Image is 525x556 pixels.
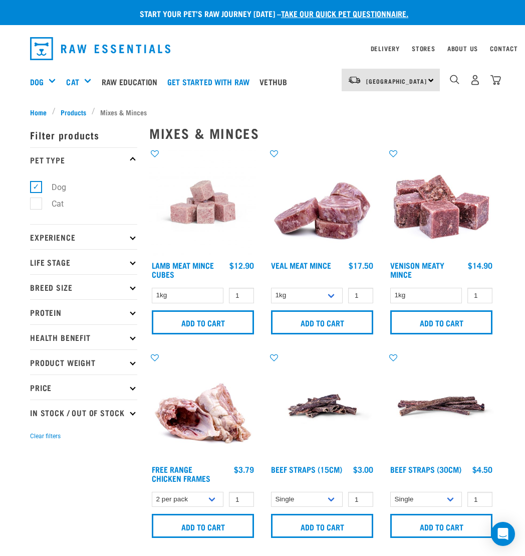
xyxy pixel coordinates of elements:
img: user.png [470,75,480,85]
img: Raw Essentials Logo [30,37,170,60]
p: Health Benefit [30,324,137,349]
label: Dog [36,181,70,194]
p: Price [30,375,137,400]
p: In Stock / Out Of Stock [30,400,137,425]
a: Get started with Raw [165,62,257,102]
input: 1 [467,288,492,303]
a: Beef Straps (15cm) [271,467,342,471]
div: $14.90 [468,261,492,270]
div: $17.50 [349,261,373,270]
a: Dog [30,76,44,88]
a: Vethub [257,62,295,102]
img: Lamb Meat Mince [149,148,256,256]
a: Products [56,107,92,117]
p: Breed Size [30,274,137,299]
p: Product Weight [30,349,137,375]
input: Add to cart [390,310,492,334]
input: Add to cart [390,514,492,538]
p: Pet Type [30,147,137,172]
a: Stores [412,47,435,50]
img: home-icon@2x.png [490,75,501,85]
div: $12.90 [229,261,254,270]
a: Cat [66,76,79,88]
input: Add to cart [152,310,254,334]
a: Raw Education [99,62,165,102]
nav: breadcrumbs [30,107,495,117]
span: [GEOGRAPHIC_DATA] [366,79,427,83]
label: Cat [36,198,68,210]
input: 1 [229,288,254,303]
a: Venison Meaty Mince [390,263,444,276]
input: Add to cart [152,514,254,538]
img: van-moving.png [348,76,361,85]
a: Lamb Meat Mince Cubes [152,263,214,276]
input: 1 [467,492,492,507]
span: Products [61,107,86,117]
a: Veal Meat Mince [271,263,331,267]
p: Experience [30,224,137,249]
div: $3.00 [353,465,373,474]
nav: dropdown navigation [22,33,503,64]
h2: Mixes & Minces [149,125,495,141]
p: Protein [30,299,137,324]
div: Open Intercom Messenger [491,522,515,546]
p: Filter products [30,122,137,147]
button: Clear filters [30,432,61,441]
div: $4.50 [472,465,492,474]
a: take our quick pet questionnaire. [281,11,408,16]
a: Home [30,107,52,117]
input: 1 [348,288,373,303]
a: Delivery [371,47,400,50]
input: 1 [229,492,254,507]
img: Raw Essentials Beef Straps 15cm 6 Pack [269,352,376,460]
span: Home [30,107,47,117]
input: 1 [348,492,373,507]
a: Contact [490,47,518,50]
img: home-icon-1@2x.png [450,75,459,84]
img: 1236 Chicken Frame Turks 01 [149,352,256,460]
a: About Us [447,47,478,50]
img: Raw Essentials Beef Straps 6 Pack [388,352,495,460]
a: Beef Straps (30cm) [390,467,461,471]
img: 1117 Venison Meat Mince 01 [388,148,495,256]
img: 1160 Veal Meat Mince Medallions 01 [269,148,376,256]
input: Add to cart [271,514,373,538]
div: $3.79 [234,465,254,474]
a: Free Range Chicken Frames [152,467,210,480]
input: Add to cart [271,310,373,334]
p: Life Stage [30,249,137,274]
